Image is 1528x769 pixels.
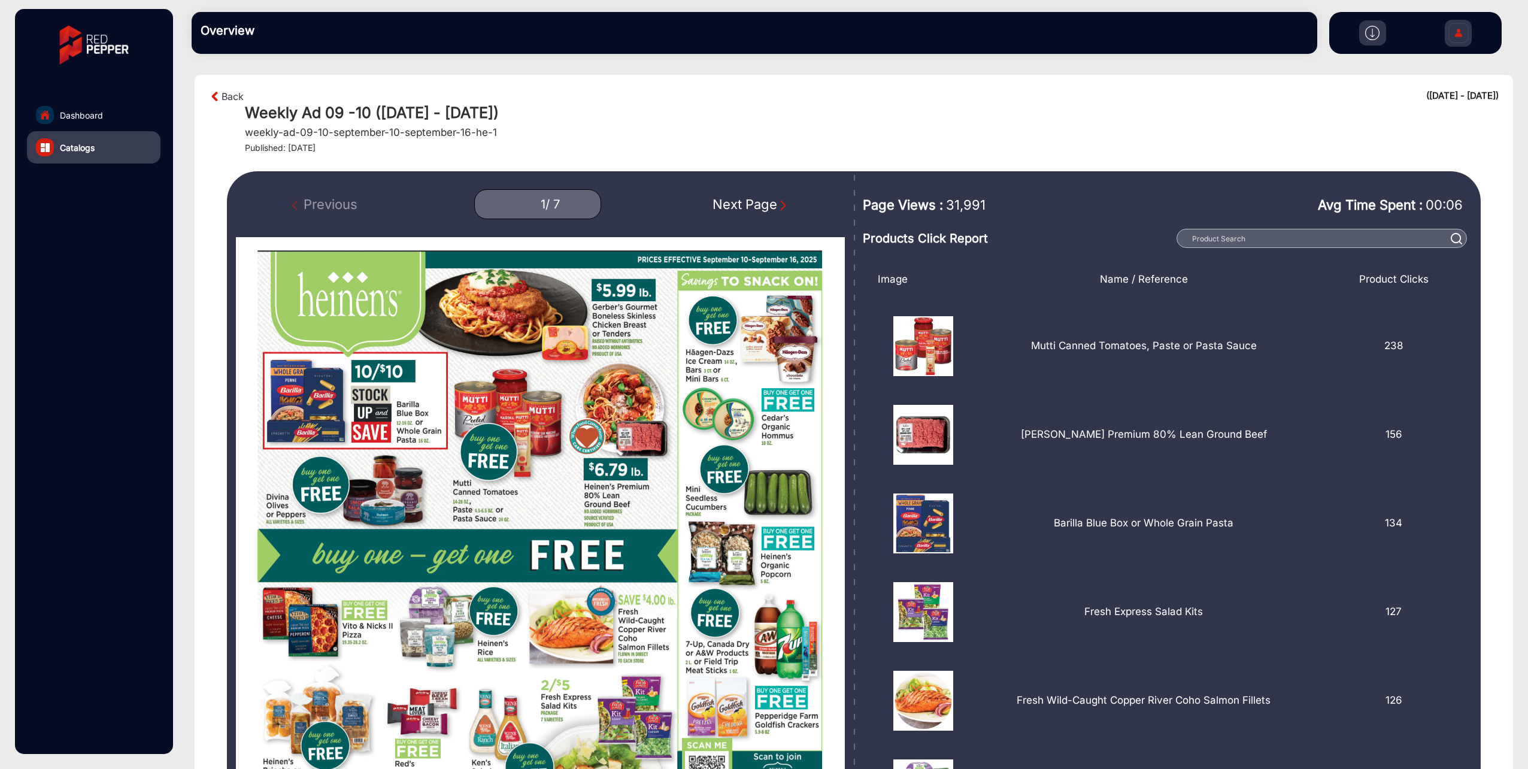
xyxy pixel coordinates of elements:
[777,199,789,211] img: Next Page
[863,195,943,215] span: Page Views :
[245,143,1499,153] h4: Published: [DATE]
[201,23,368,38] h3: Overview
[1319,316,1469,376] div: 238
[878,671,969,731] img: 1756701182000954523_20250910.jpg
[245,126,497,138] h5: weekly-ad-09-10-september-10-september-16-he-1
[1084,604,1203,620] p: Fresh Express Salad Kits
[1021,427,1267,443] p: [PERSON_NAME] Premium 80% Lean Ground Beef
[869,272,969,287] div: Image
[878,405,969,465] img: 1756700557000934675_20250910.jpg
[27,99,160,131] a: Dashboard
[209,89,222,104] img: arrow-left-1.svg
[40,110,50,120] img: home
[1054,516,1233,531] p: Barilla Blue Box or Whole Grain Pasta
[545,197,560,212] div: / 7
[969,272,1319,287] div: Name / Reference
[1319,494,1469,553] div: 134
[60,109,103,122] span: Dashboard
[222,89,244,104] a: Back
[1017,693,1271,709] p: Fresh Wild-Caught Copper River Coho Salmon Fillets
[51,15,137,75] img: vmg-logo
[1177,229,1467,248] input: Product Search
[1451,233,1463,244] img: prodSearch%20_white.svg
[60,141,95,154] span: Catalogs
[713,195,789,214] div: Next Page
[1426,89,1499,104] div: ([DATE] - [DATE])
[1426,197,1463,213] span: 00:06
[1319,272,1469,287] div: Product Clicks
[27,131,160,164] a: Catalogs
[245,104,1499,122] h1: Weekly Ad 09 -10 ([DATE] - [DATE])
[946,195,986,215] span: 31,991
[878,582,969,642] img: 1756760686000913940_20250910.jpg
[863,231,1169,246] h3: Products Click Report
[1318,195,1423,215] span: Avg Time Spent :
[1319,405,1469,465] div: 156
[1319,671,1469,731] div: 126
[1365,26,1380,40] img: h2download.svg
[1031,338,1257,354] p: Mutti Canned Tomatoes, Paste or Pasta Sauce
[1319,582,1469,642] div: 127
[1446,14,1471,56] img: Sign%20Up.svg
[878,494,969,553] img: 1756703185000918611_20250910.jpg
[878,316,969,376] img: 1756700107000193104_20250910.jpg
[41,143,50,152] img: catalog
